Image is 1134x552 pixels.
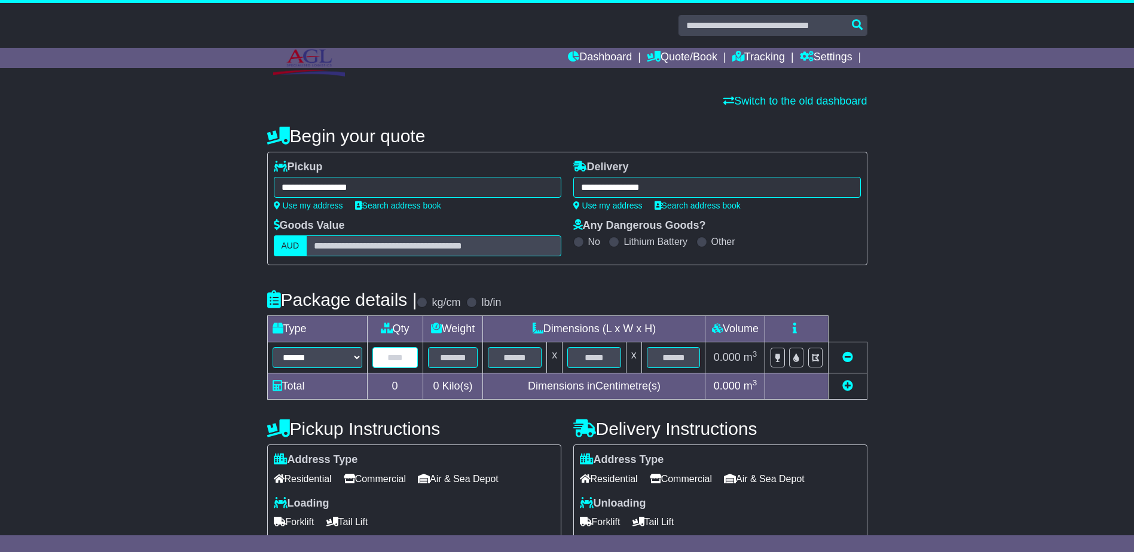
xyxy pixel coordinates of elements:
[650,470,712,488] span: Commercial
[842,351,853,363] a: Remove this item
[753,378,757,387] sup: 3
[267,316,367,342] td: Type
[724,470,805,488] span: Air & Sea Depot
[753,349,757,358] sup: 3
[274,470,332,488] span: Residential
[274,497,329,510] label: Loading
[580,453,664,467] label: Address Type
[423,373,483,400] td: Kilo(s)
[481,296,501,309] label: lb/in
[432,296,460,309] label: kg/cm
[367,373,423,400] td: 0
[732,48,785,68] a: Tracking
[483,373,705,400] td: Dimensions in Centimetre(s)
[418,470,499,488] span: Air & Sea Depot
[580,470,638,488] span: Residential
[580,513,621,531] span: Forklift
[274,161,323,174] label: Pickup
[344,470,406,488] span: Commercial
[632,513,674,531] span: Tail Lift
[647,48,717,68] a: Quote/Book
[483,316,705,342] td: Dimensions (L x W x H)
[568,48,632,68] a: Dashboard
[573,201,643,210] a: Use my address
[623,236,687,247] label: Lithium Battery
[267,290,417,309] h4: Package details |
[433,380,439,392] span: 0
[274,201,343,210] a: Use my address
[714,380,741,392] span: 0.000
[800,48,852,68] a: Settings
[588,236,600,247] label: No
[274,235,307,256] label: AUD
[267,126,867,146] h4: Begin your quote
[274,513,314,531] span: Forklift
[842,380,853,392] a: Add new item
[711,236,735,247] label: Other
[573,219,706,232] label: Any Dangerous Goods?
[573,161,629,174] label: Delivery
[547,342,563,373] td: x
[744,351,757,363] span: m
[355,201,441,210] a: Search address book
[267,419,561,438] h4: Pickup Instructions
[274,453,358,467] label: Address Type
[744,380,757,392] span: m
[723,95,867,107] a: Switch to the old dashboard
[367,316,423,342] td: Qty
[655,201,741,210] a: Search address book
[267,373,367,400] td: Total
[423,316,483,342] td: Weight
[274,219,345,232] label: Goods Value
[705,316,765,342] td: Volume
[626,342,641,373] td: x
[580,497,646,510] label: Unloading
[573,419,867,438] h4: Delivery Instructions
[714,351,741,363] span: 0.000
[326,513,368,531] span: Tail Lift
